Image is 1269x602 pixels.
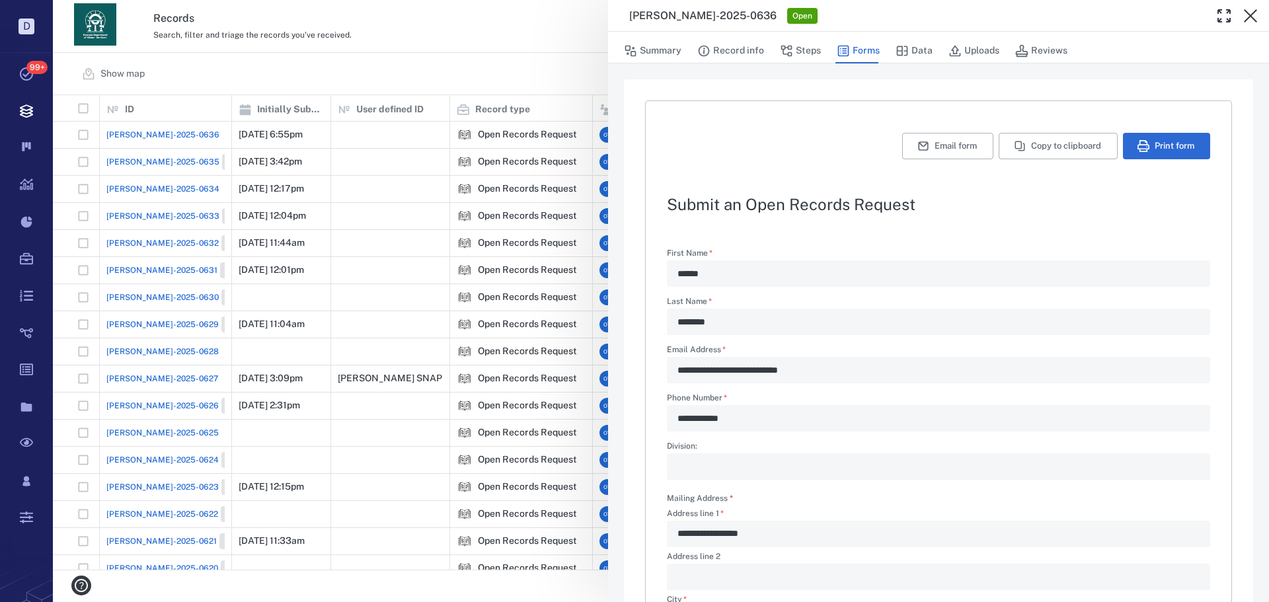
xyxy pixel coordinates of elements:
[667,249,1210,260] label: First Name
[667,405,1210,432] div: Phone Number
[30,9,57,21] span: Help
[667,394,1210,405] label: Phone Number
[1237,3,1264,29] button: Close
[629,8,777,24] h3: [PERSON_NAME]-2025-0636
[780,38,821,63] button: Steps
[26,61,48,74] span: 99+
[19,19,34,34] p: D
[667,552,1210,564] label: Address line 2
[1015,38,1067,63] button: Reviews
[948,38,999,63] button: Uploads
[1211,3,1237,29] button: Toggle Fullscreen
[1123,133,1210,159] button: Print form
[667,493,733,504] label: Mailing Address
[667,509,1210,521] label: Address line 1
[667,309,1210,335] div: Last Name
[667,453,1210,480] div: Division:
[667,442,1210,453] label: Division:
[667,357,1210,383] div: Email Address
[667,260,1210,287] div: First Name
[667,196,1210,212] h2: Submit an Open Records Request
[837,38,880,63] button: Forms
[999,133,1118,159] button: Copy to clipboard
[730,494,733,503] span: required
[667,297,1210,309] label: Last Name
[697,38,764,63] button: Record info
[624,38,681,63] button: Summary
[667,346,1210,357] label: Email Address
[902,133,993,159] button: Email form
[896,38,933,63] button: Data
[790,11,815,22] span: Open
